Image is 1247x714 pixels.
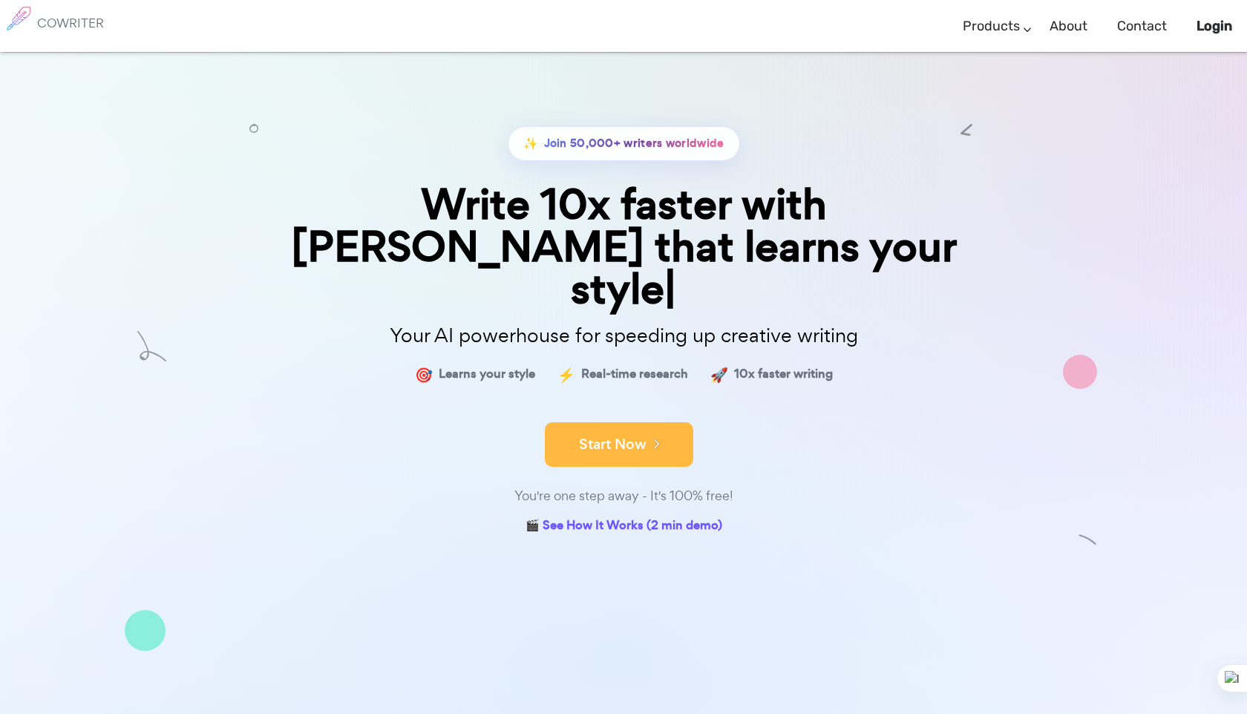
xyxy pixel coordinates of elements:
img: shape [249,123,258,132]
span: Real-time research [581,364,688,385]
span: 🎯 [415,364,433,385]
img: shape [137,331,166,361]
b: Login [1197,18,1232,34]
a: Login [1197,4,1232,48]
span: 🚀 [710,364,728,385]
img: shape [125,610,166,651]
button: Start Now [545,422,693,467]
span: ⚡ [557,364,575,385]
img: shape [1063,355,1097,389]
div: You're one step away - It's 100% free! [252,485,995,507]
span: 10x faster writing [734,364,833,385]
img: shape [1079,531,1097,549]
h6: COWRITER [37,16,104,30]
a: 🎬 See How It Works (2 min demo) [526,515,722,538]
span: Join 50,000+ writers worldwide [544,133,724,154]
div: Write 10x faster with [PERSON_NAME] that learns your style [252,183,995,311]
p: Your AI powerhouse for speeding up creative writing [252,320,995,352]
span: Learns your style [439,364,535,385]
a: Products [963,4,1020,48]
a: About [1050,4,1087,48]
a: Contact [1117,4,1167,48]
span: ✨ [523,133,538,154]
